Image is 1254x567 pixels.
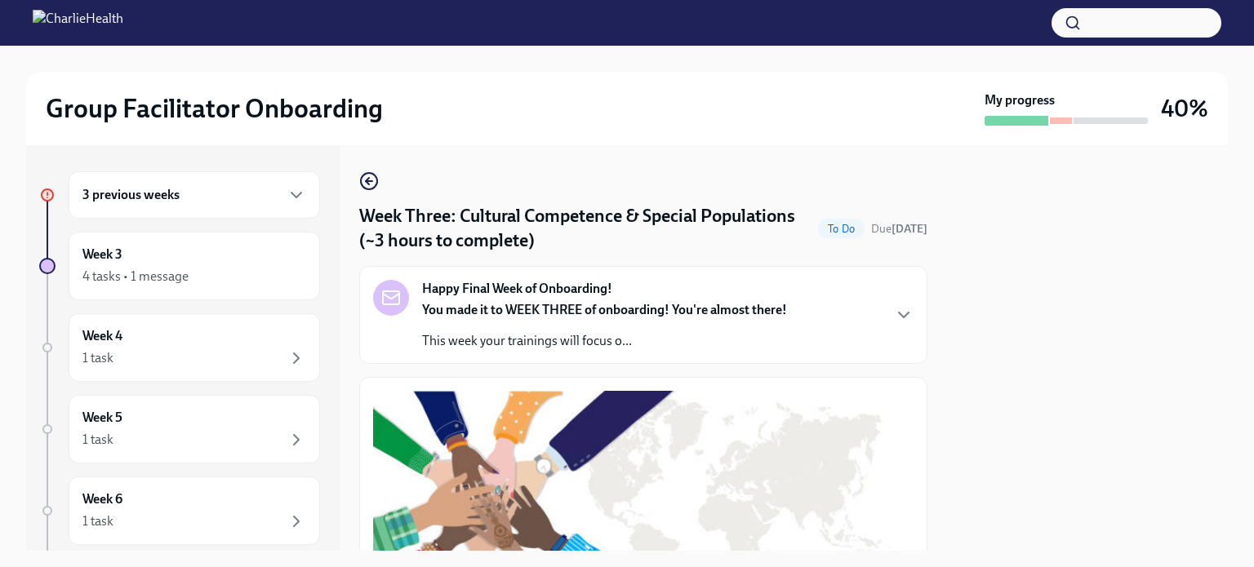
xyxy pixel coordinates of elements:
[985,91,1055,109] strong: My progress
[39,476,320,545] a: Week 61 task
[422,332,787,350] p: This week your trainings will focus o...
[422,302,787,317] strong: You made it to WEEK THREE of onboarding! You're almost there!
[33,10,123,36] img: CharlieHealth
[39,232,320,300] a: Week 34 tasks • 1 message
[82,186,180,204] h6: 3 previous weeks
[82,431,113,449] div: 1 task
[422,280,612,298] strong: Happy Final Week of Onboarding!
[359,204,812,253] h4: Week Three: Cultural Competence & Special Populations (~3 hours to complete)
[39,395,320,463] a: Week 51 task
[82,490,122,508] h6: Week 6
[46,92,383,125] h2: Group Facilitator Onboarding
[82,327,122,345] h6: Week 4
[818,223,865,235] span: To Do
[871,222,927,236] span: Due
[82,409,122,427] h6: Week 5
[39,313,320,382] a: Week 41 task
[892,222,927,236] strong: [DATE]
[82,512,113,530] div: 1 task
[69,171,320,219] div: 3 previous weeks
[82,246,122,264] h6: Week 3
[82,268,189,286] div: 4 tasks • 1 message
[1161,94,1208,123] h3: 40%
[82,349,113,367] div: 1 task
[871,221,927,237] span: September 29th, 2025 09:00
